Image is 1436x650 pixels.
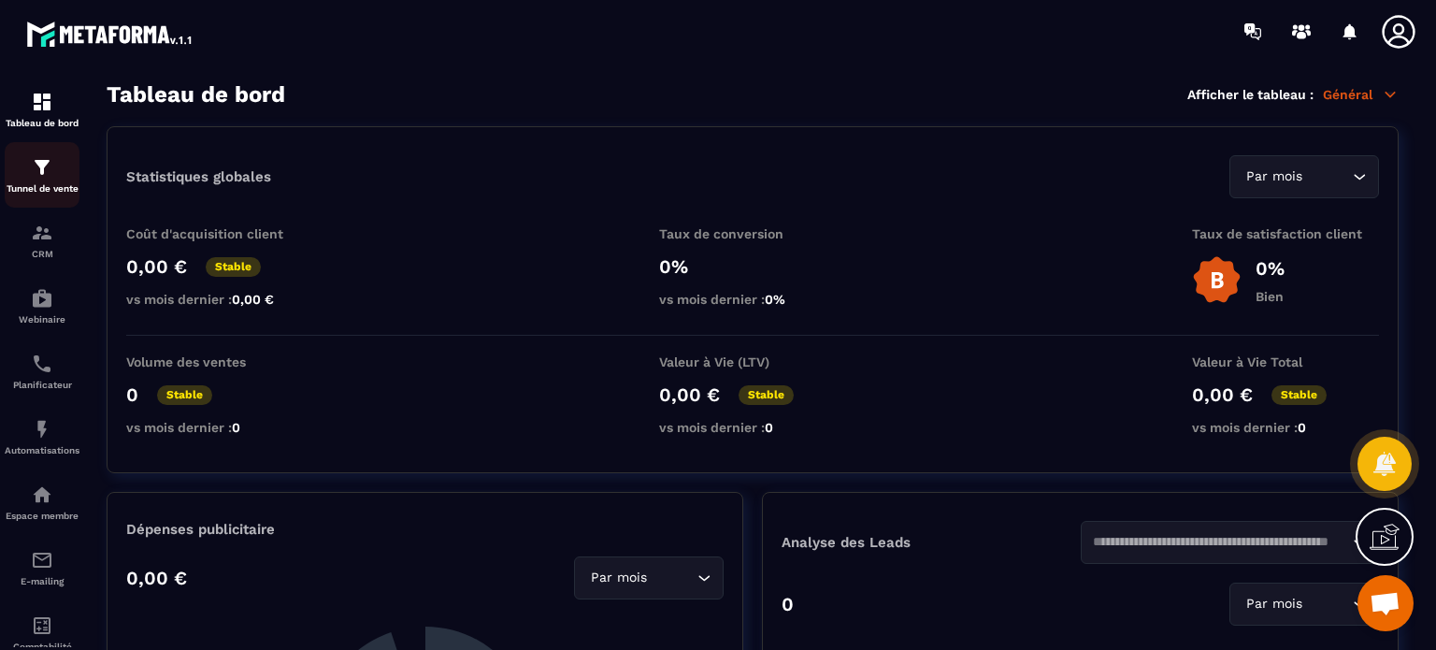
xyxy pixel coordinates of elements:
[1192,354,1379,369] p: Valeur à Vie Total
[1256,289,1285,304] p: Bien
[5,273,79,339] a: automationsautomationsWebinaire
[1242,166,1306,187] span: Par mois
[31,614,53,637] img: accountant
[1306,166,1348,187] input: Search for option
[5,183,79,194] p: Tunnel de vente
[782,593,794,615] p: 0
[651,568,693,588] input: Search for option
[5,445,79,455] p: Automatisations
[1192,226,1379,241] p: Taux de satisfaction client
[1242,594,1306,614] span: Par mois
[659,420,846,435] p: vs mois dernier :
[31,549,53,571] img: email
[126,168,271,185] p: Statistiques globales
[1192,420,1379,435] p: vs mois dernier :
[1229,583,1379,626] div: Search for option
[107,81,285,108] h3: Tableau de bord
[659,292,846,307] p: vs mois dernier :
[126,226,313,241] p: Coût d'acquisition client
[31,156,53,179] img: formation
[1271,385,1327,405] p: Stable
[1323,86,1399,103] p: Général
[31,418,53,441] img: automations
[5,576,79,586] p: E-mailing
[31,91,53,113] img: formation
[126,292,313,307] p: vs mois dernier :
[659,226,846,241] p: Taux de conversion
[659,383,720,406] p: 0,00 €
[31,353,53,375] img: scheduler
[232,292,274,307] span: 0,00 €
[586,568,651,588] span: Par mois
[5,404,79,469] a: automationsautomationsAutomatisations
[1256,257,1285,280] p: 0%
[5,535,79,600] a: emailemailE-mailing
[126,255,187,278] p: 0,00 €
[1229,155,1379,198] div: Search for option
[5,380,79,390] p: Planificateur
[5,511,79,521] p: Espace membre
[1093,532,1349,553] input: Search for option
[5,77,79,142] a: formationformationTableau de bord
[659,255,846,278] p: 0%
[5,249,79,259] p: CRM
[126,420,313,435] p: vs mois dernier :
[782,534,1081,551] p: Analyse des Leads
[31,287,53,310] img: automations
[126,567,187,589] p: 0,00 €
[1187,87,1314,102] p: Afficher le tableau :
[31,484,53,506] img: automations
[1192,383,1253,406] p: 0,00 €
[5,339,79,404] a: schedulerschedulerPlanificateur
[1357,575,1414,631] a: Ouvrir le chat
[765,292,785,307] span: 0%
[1192,255,1242,305] img: b-badge-o.b3b20ee6.svg
[5,469,79,535] a: automationsautomationsEspace membre
[126,383,138,406] p: 0
[5,314,79,325] p: Webinaire
[126,521,724,538] p: Dépenses publicitaire
[1298,420,1306,435] span: 0
[26,17,194,51] img: logo
[157,385,212,405] p: Stable
[1081,521,1380,564] div: Search for option
[5,118,79,128] p: Tableau de bord
[574,556,724,599] div: Search for option
[739,385,794,405] p: Stable
[31,222,53,244] img: formation
[5,208,79,273] a: formationformationCRM
[659,354,846,369] p: Valeur à Vie (LTV)
[206,257,261,277] p: Stable
[5,142,79,208] a: formationformationTunnel de vente
[1306,594,1348,614] input: Search for option
[126,354,313,369] p: Volume des ventes
[232,420,240,435] span: 0
[765,420,773,435] span: 0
